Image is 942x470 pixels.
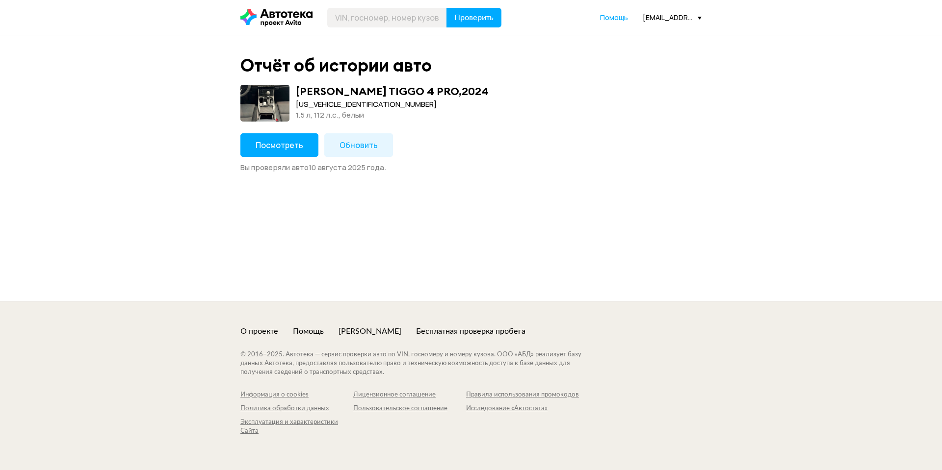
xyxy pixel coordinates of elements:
span: Проверить [454,14,494,22]
a: Помощь [600,13,628,23]
div: [PERSON_NAME] TIGGO 4 PRO , 2024 [296,85,489,98]
span: Обновить [340,140,378,150]
div: Отчёт об истории авто [240,55,432,76]
a: Правила использования промокодов [466,391,579,399]
div: [EMAIL_ADDRESS][DOMAIN_NAME] [643,13,702,22]
a: Пользовательское соглашение [353,404,466,413]
button: Посмотреть [240,133,318,157]
a: Политика обработки данных [240,404,353,413]
a: Лицензионное соглашение [353,391,466,399]
div: © 2016– 2025 . Автотека — сервис проверки авто по VIN, госномеру и номеру кузова. ООО «АБД» реали... [240,350,601,377]
div: [US_VEHICLE_IDENTIFICATION_NUMBER] [296,99,489,110]
span: Посмотреть [256,140,303,150]
button: Проверить [446,8,501,27]
a: Бесплатная проверка пробега [416,326,525,337]
a: Эксплуатация и характеристики Сайта [240,418,353,436]
a: Информация о cookies [240,391,353,399]
span: Помощь [600,13,628,22]
a: О проекте [240,326,278,337]
input: VIN, госномер, номер кузова [327,8,447,27]
a: Помощь [293,326,324,337]
div: Вы проверяли авто 10 августа 2025 года . [240,163,702,173]
button: Обновить [324,133,393,157]
div: 1.5 л, 112 л.c., белый [296,110,489,121]
a: Исследование «Автостата» [466,404,579,413]
a: [PERSON_NAME] [339,326,401,337]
